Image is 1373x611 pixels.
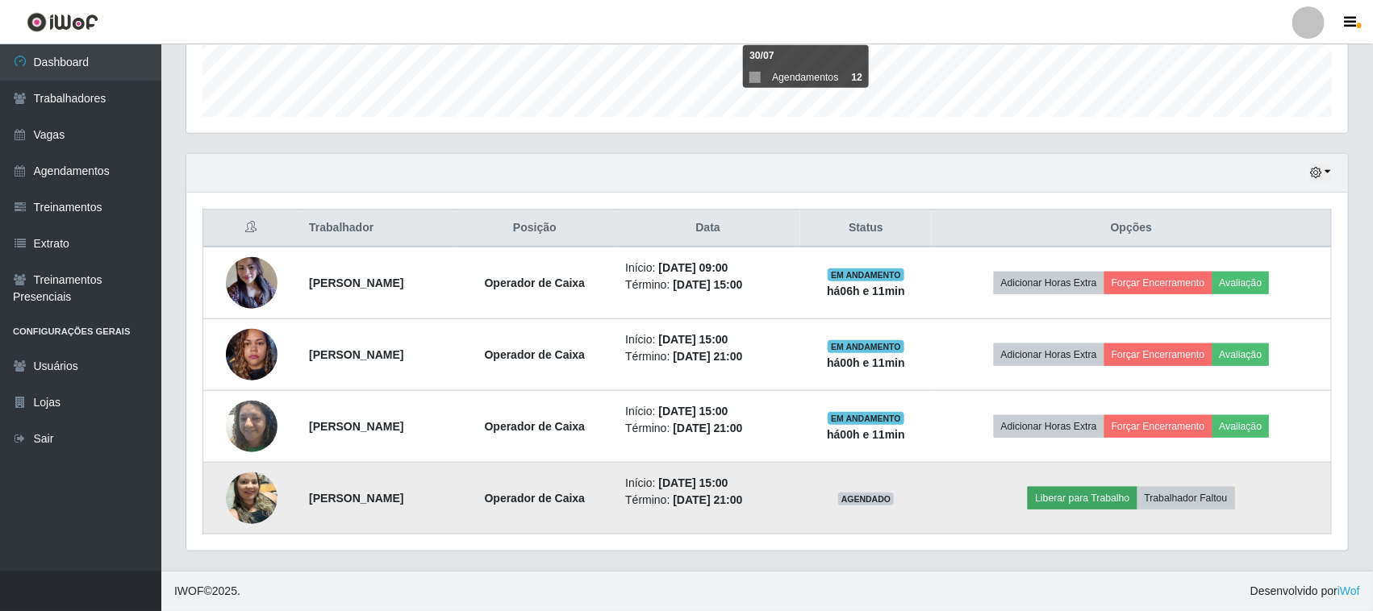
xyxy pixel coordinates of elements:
img: 1736128144098.jpeg [226,392,278,460]
time: [DATE] 09:00 [659,261,728,274]
button: Forçar Encerramento [1104,343,1212,366]
span: EM ANDAMENTO [828,340,904,353]
time: [DATE] 15:00 [659,405,728,418]
button: Forçar Encerramento [1104,272,1212,294]
th: Trabalhador [299,210,453,247]
li: Início: [625,403,791,420]
li: Término: [625,276,791,293]
img: CoreUI Logo [27,12,98,32]
span: IWOF [174,584,204,597]
strong: há 00 h e 11 min [827,428,905,441]
strong: [PERSON_NAME] [309,492,403,505]
time: [DATE] 21:00 [673,422,742,434]
li: Início: [625,260,791,276]
strong: há 06 h e 11 min [827,285,905,297]
strong: [PERSON_NAME] [309,420,403,433]
img: 1734465947432.jpeg [226,320,278,389]
img: 1711331188761.jpeg [226,248,278,317]
img: 1745102593554.jpeg [226,463,278,532]
button: Adicionar Horas Extra [994,343,1104,366]
button: Avaliação [1212,415,1270,438]
button: Adicionar Horas Extra [994,272,1104,294]
li: Início: [625,331,791,348]
strong: [PERSON_NAME] [309,348,403,361]
time: [DATE] 15:00 [659,476,728,489]
strong: Operador de Caixa [485,276,586,289]
strong: [PERSON_NAME] [309,276,403,289]
strong: Operador de Caixa [485,420,586,433]
button: Liberar para Trabalho [1028,487,1137,509]
strong: Operador de Caixa [485,348,586,361]
button: Avaliação [1212,343,1270,366]
span: © 2025 . [174,583,240,600]
span: EM ANDAMENTO [828,268,904,281]
button: Avaliação [1212,272,1270,294]
th: Opções [932,210,1331,247]
a: iWof [1338,584,1360,597]
li: Término: [625,420,791,437]
th: Status [800,210,932,247]
span: EM ANDAMENTO [828,412,904,425]
li: Término: [625,348,791,365]
time: [DATE] 21:00 [673,350,742,363]
time: [DATE] 15:00 [659,333,728,346]
li: Término: [625,492,791,509]
strong: há 00 h e 11 min [827,356,905,369]
time: [DATE] 21:00 [673,493,742,506]
button: Adicionar Horas Extra [994,415,1104,438]
strong: Operador de Caixa [485,492,586,505]
span: AGENDADO [838,493,895,505]
time: [DATE] 15:00 [673,278,742,291]
button: Forçar Encerramento [1104,415,1212,438]
th: Posição [453,210,616,247]
button: Trabalhador Faltou [1137,487,1235,509]
th: Data [616,210,800,247]
li: Início: [625,475,791,492]
span: Desenvolvido por [1250,583,1360,600]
